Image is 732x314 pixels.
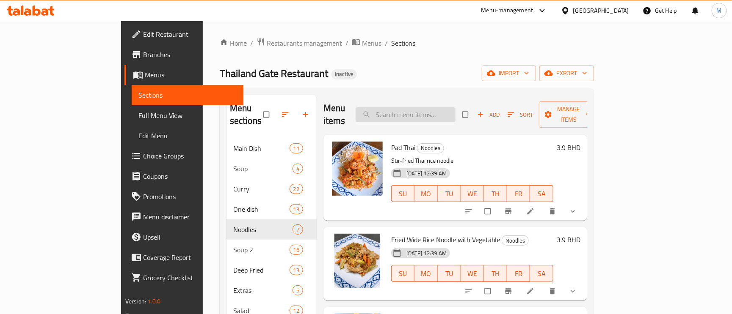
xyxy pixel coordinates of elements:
span: Main Dish [233,143,290,153]
span: TH [487,268,504,280]
span: WE [464,268,481,280]
span: 1.0.0 [147,296,160,307]
div: [GEOGRAPHIC_DATA] [573,6,629,15]
span: Menus [362,38,381,48]
button: WE [461,265,484,282]
span: 11 [290,145,303,153]
button: SU [391,185,414,202]
span: Grocery Checklist [143,273,237,283]
button: delete [543,202,564,221]
div: items [293,164,303,174]
div: items [290,204,303,214]
div: Noodles [233,224,293,235]
a: Edit Restaurant [124,24,243,44]
span: 22 [290,185,303,193]
span: Menu disclaimer [143,212,237,222]
nav: breadcrumb [220,38,594,49]
button: TU [438,265,461,282]
span: Add [477,110,500,120]
button: sort-choices [459,282,480,300]
span: Thailand Gate Restaurant [220,64,328,83]
img: Fried Wide Rice Noodle with Vegetable [330,234,384,288]
a: Promotions [124,186,243,207]
h6: 3.9 BHD [557,142,580,153]
button: FR [507,185,530,202]
div: Soup [233,164,293,174]
a: Edit menu item [526,287,536,295]
button: show more [564,202,584,221]
span: M [717,6,722,15]
span: Restaurants management [267,38,342,48]
button: TH [484,185,507,202]
span: SU [395,188,411,200]
a: Grocery Checklist [124,268,243,288]
span: Add item [475,108,502,121]
a: Menus [124,65,243,85]
span: FR [511,188,527,200]
span: Soup 2 [233,245,290,255]
button: export [539,66,594,81]
img: Pad Thai [330,142,384,196]
button: FR [507,265,530,282]
span: Edit Restaurant [143,29,237,39]
a: Coupons [124,166,243,186]
span: Coverage Report [143,252,237,262]
span: Upsell [143,232,237,242]
span: Choice Groups [143,151,237,161]
div: items [293,224,303,235]
div: Extras5 [227,280,317,300]
div: items [290,143,303,153]
span: Select section [457,106,475,123]
div: Deep Fried13 [227,260,317,280]
span: Noodles [502,236,528,246]
span: Sort [508,110,533,120]
a: Coverage Report [124,247,243,268]
span: Curry [233,184,290,194]
a: Edit Menu [132,126,243,146]
div: items [290,245,303,255]
span: Sort sections [276,105,296,124]
a: Sections [132,85,243,105]
span: Deep Fried [233,265,290,275]
span: Inactive [331,71,357,78]
span: Coupons [143,171,237,181]
span: [DATE] 12:39 AM [403,169,450,177]
span: Extras [233,285,293,295]
span: 13 [290,266,303,274]
div: One dish13 [227,199,317,219]
a: Choice Groups [124,146,243,166]
div: items [290,184,303,194]
button: MO [414,185,438,202]
span: TH [487,188,504,200]
span: Promotions [143,191,237,202]
button: Manage items [539,101,599,128]
p: Stir-fried Thai rice noodle [391,156,553,166]
svg: Show Choices [569,287,577,295]
span: Menus [145,70,237,80]
button: Branch-specific-item [499,202,519,221]
span: SA [533,268,550,280]
span: 16 [290,246,303,254]
span: Select all sections [258,106,276,123]
span: One dish [233,204,290,214]
button: Sort [505,108,536,121]
h2: Menu sections [230,102,263,127]
div: Noodles7 [227,219,317,240]
li: / [385,38,388,48]
button: Add [475,108,502,121]
span: Branches [143,49,237,60]
span: Noodles [417,143,444,153]
li: / [250,38,253,48]
div: Soup4 [227,158,317,179]
span: import [489,68,529,79]
h2: Menu items [323,102,345,127]
div: Noodles [502,235,529,246]
a: Upsell [124,227,243,247]
span: 4 [293,165,303,173]
button: SA [530,185,553,202]
div: Menu-management [481,5,533,16]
